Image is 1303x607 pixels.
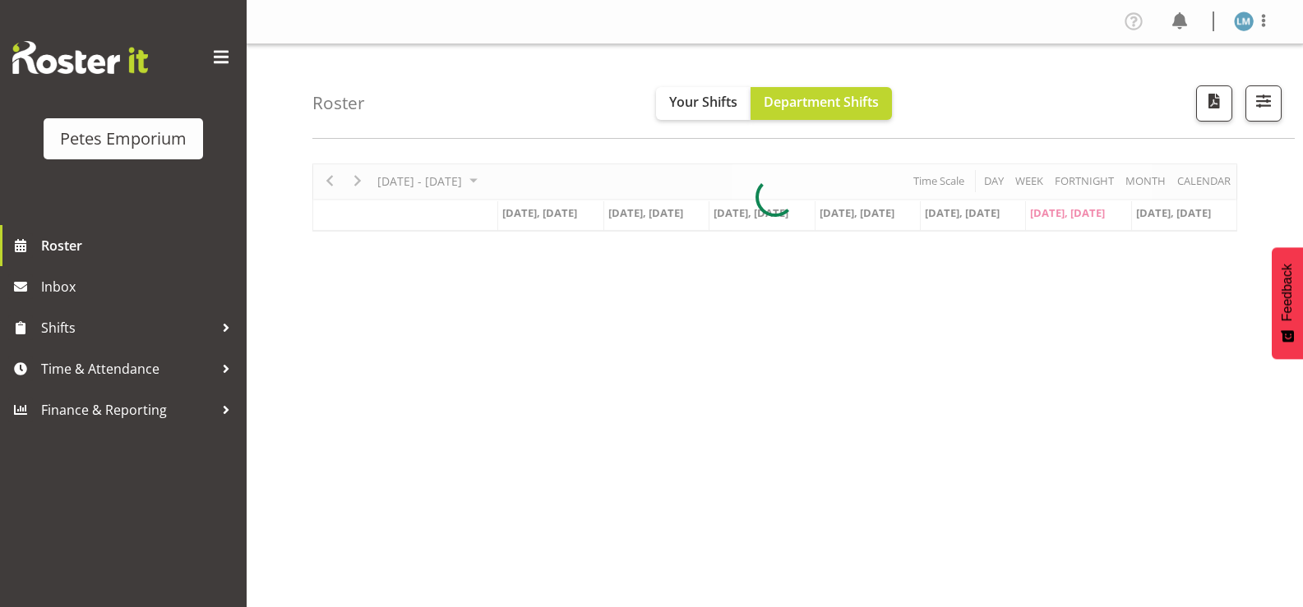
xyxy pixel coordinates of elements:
[12,41,148,74] img: Rosterit website logo
[751,87,892,120] button: Department Shifts
[41,315,214,340] span: Shifts
[41,274,238,299] span: Inbox
[1196,85,1232,122] button: Download a PDF of the roster according to the set date range.
[41,356,214,381] span: Time & Attendance
[41,398,214,422] span: Finance & Reporting
[764,93,879,111] span: Department Shifts
[41,233,238,258] span: Roster
[1234,11,1254,31] img: lianne-morete5410.jpg
[1272,247,1303,359] button: Feedback - Show survey
[312,94,365,113] h4: Roster
[669,93,737,111] span: Your Shifts
[1280,264,1295,321] span: Feedback
[60,126,187,151] div: Petes Emporium
[656,87,751,120] button: Your Shifts
[1245,85,1282,122] button: Filter Shifts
